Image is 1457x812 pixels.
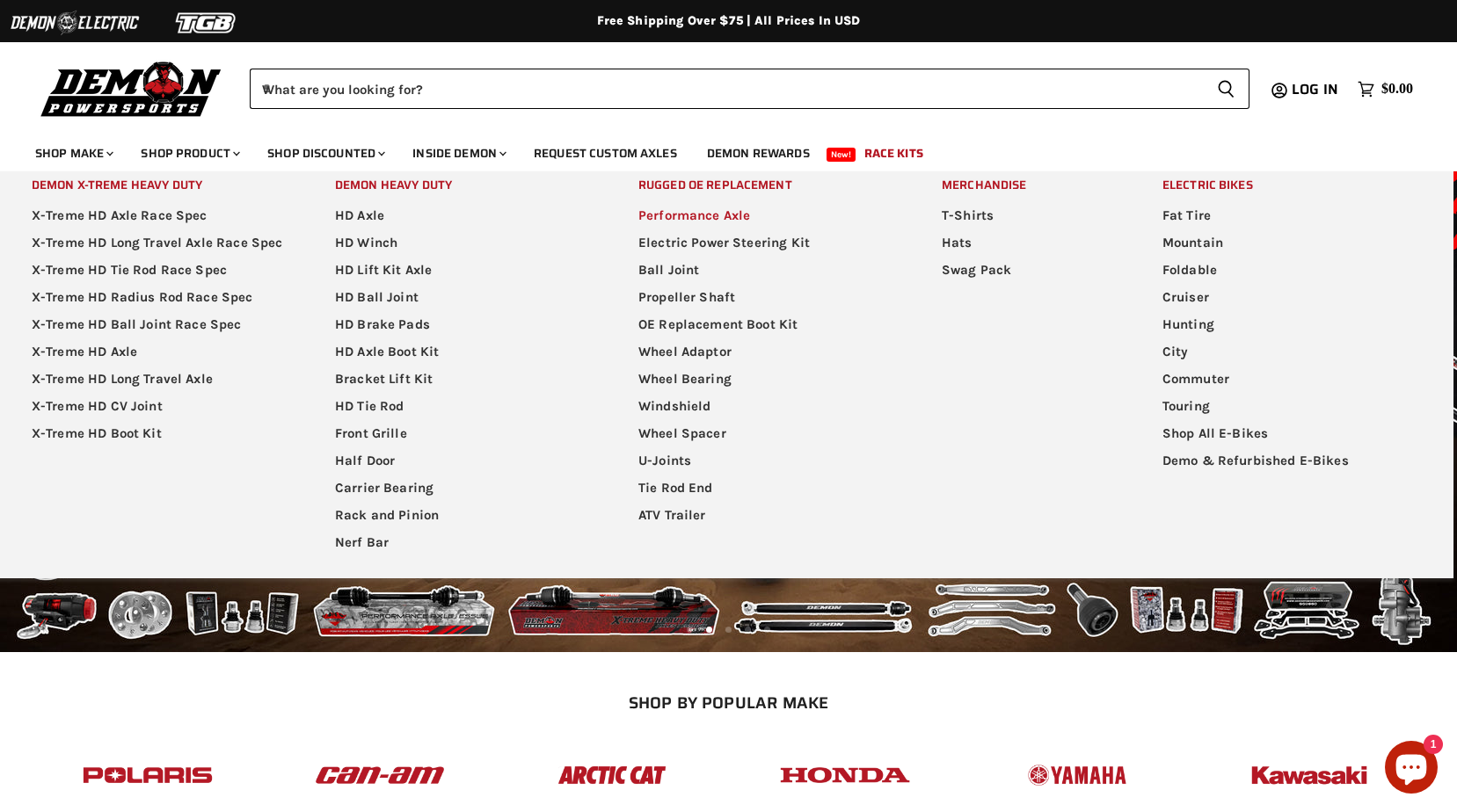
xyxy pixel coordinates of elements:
[616,229,916,257] a: Electric Power Steering Kit
[616,171,916,199] a: Rugged OE Replacement
[1140,257,1440,284] a: Foldable
[141,6,273,40] img: TGB Logo 2
[313,420,613,447] a: Front Grille
[10,284,310,311] a: X-Treme HD Radius Rod Race Spec
[1241,749,1378,802] img: POPULAR_MAKE_logo_6_76e8c46f-2d1e-4ecc-b320-194822857d41.jpg
[22,128,1409,171] ul: Main menu
[1381,81,1413,98] span: $0.00
[313,257,613,284] a: HD Lift Kit Axle
[399,135,517,171] a: Inside Demon
[313,338,613,366] a: HD Axle Boot Kit
[1140,393,1440,420] a: Touring
[313,475,613,502] a: Carrier Bearing
[706,627,712,633] li: Page dot 2
[313,447,613,475] a: Half Door
[920,202,1137,229] a: T-Shirts
[616,502,916,529] a: ATV Trailer
[10,338,310,366] a: X-Treme HD Axle
[311,749,448,802] img: POPULAR_MAKE_logo_1_adc20308-ab24-48c4-9fac-e3c1a623d575.jpg
[10,311,310,338] a: X-Treme HD Ball Joint Race Spec
[616,338,916,366] a: Wheel Adaptor
[616,447,916,475] a: U-Joints
[920,257,1137,284] a: Swag Pack
[616,311,916,338] a: OE Replacement Boot Kit
[1380,741,1443,798] inbox-online-store-chat: Shopify online store chat
[920,202,1137,284] ul: Main menu
[313,393,613,420] a: HD Tie Rod
[250,69,1249,109] form: Product
[1292,78,1338,100] span: Log in
[79,749,216,802] img: POPULAR_MAKE_logo_2_dba48cf1-af45-46d4-8f73-953a0f002620.jpg
[254,135,396,171] a: Shop Discounted
[1140,171,1440,199] a: Electric Bikes
[10,202,310,447] ul: Main menu
[10,420,310,447] a: X-Treme HD Boot Kit
[35,57,228,120] img: Demon Powersports
[313,202,613,229] a: HD Axle
[1140,229,1440,257] a: Mountain
[313,366,613,393] a: Bracket Lift Kit
[1140,202,1440,475] ul: Main menu
[313,529,613,556] a: Nerf Bar
[22,135,124,171] a: Shop Make
[250,69,1203,109] input: When autocomplete results are available use up and down arrows to review and enter to select
[616,475,916,502] a: Tie Rod End
[47,693,1410,712] h2: SHOP BY POPULAR MAKE
[9,6,141,40] img: Demon Electric Logo 2
[10,229,310,257] a: X-Treme HD Long Travel Axle Race Spec
[616,420,916,447] a: Wheel Spacer
[10,393,310,420] a: X-Treme HD CV Joint
[313,311,613,338] a: HD Brake Pads
[313,171,613,199] a: Demon Heavy Duty
[1284,82,1349,98] a: Log in
[1140,311,1440,338] a: Hunting
[127,135,251,171] a: Shop Product
[616,366,916,393] a: Wheel Bearing
[521,135,690,171] a: Request Custom Axles
[1203,69,1249,109] button: Search
[616,202,916,529] ul: Main menu
[1140,338,1440,366] a: City
[687,627,693,633] li: Page dot 1
[25,13,1432,29] div: Free Shipping Over $75 | All Prices In USD
[694,135,823,171] a: Demon Rewards
[1349,76,1422,102] a: $0.00
[1140,447,1440,475] a: Demo & Refurbished E-Bikes
[920,229,1137,257] a: Hats
[1009,749,1146,802] img: POPULAR_MAKE_logo_5_20258e7f-293c-4aac-afa8-159eaa299126.jpg
[1140,420,1440,447] a: Shop All E-Bikes
[313,502,613,529] a: Rack and Pinion
[1140,202,1440,229] a: Fat Tire
[543,749,681,802] img: POPULAR_MAKE_logo_3_027535af-6171-4c5e-a9bc-f0eccd05c5d6.jpg
[1140,366,1440,393] a: Commuter
[313,202,613,556] ul: Main menu
[725,627,732,633] li: Page dot 3
[10,257,310,284] a: X-Treme HD Tie Rod Race Spec
[1140,284,1440,311] a: Cruiser
[616,257,916,284] a: Ball Joint
[616,284,916,311] a: Propeller Shaft
[313,284,613,311] a: HD Ball Joint
[920,171,1137,199] a: Merchandise
[851,135,936,171] a: Race Kits
[10,202,310,229] a: X-Treme HD Axle Race Spec
[745,627,751,633] li: Page dot 4
[776,749,914,802] img: POPULAR_MAKE_logo_4_4923a504-4bac-4306-a1be-165a52280178.jpg
[616,202,916,229] a: Performance Axle
[10,171,310,199] a: Demon X-treme Heavy Duty
[764,627,770,633] li: Page dot 5
[616,393,916,420] a: Windshield
[10,366,310,393] a: X-Treme HD Long Travel Axle
[827,148,856,162] span: New!
[313,229,613,257] a: HD Winch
